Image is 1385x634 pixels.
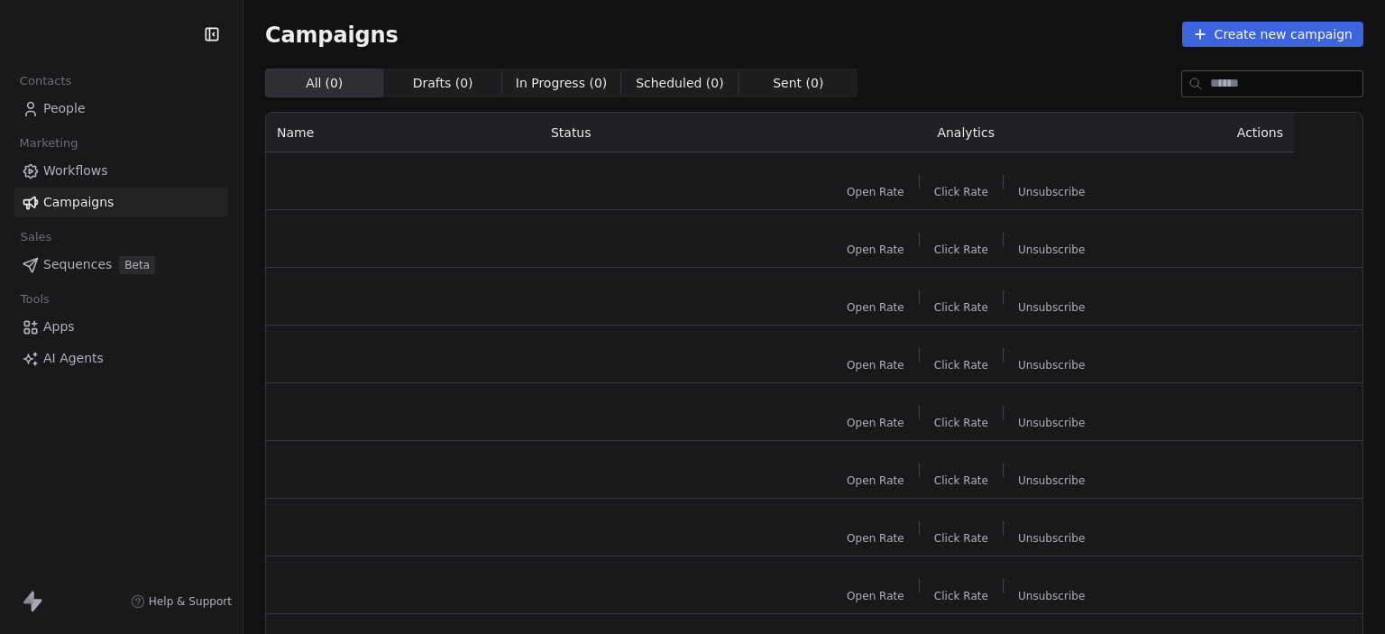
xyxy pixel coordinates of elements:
span: Click Rate [934,531,988,546]
span: Open Rate [847,473,904,488]
span: Tools [13,286,57,313]
span: Unsubscribe [1018,473,1085,488]
a: Help & Support [131,594,232,609]
span: Scheduled ( 0 ) [636,74,724,93]
span: Click Rate [934,300,988,315]
span: People [43,99,86,118]
th: Name [266,113,540,152]
span: Click Rate [934,589,988,603]
span: Contacts [12,68,79,95]
span: Open Rate [847,243,904,257]
span: Unsubscribe [1018,185,1085,199]
a: AI Agents [14,344,228,373]
span: Unsubscribe [1018,531,1085,546]
span: Unsubscribe [1018,416,1085,430]
th: Analytics [790,113,1142,152]
th: Status [540,113,790,152]
button: Create new campaign [1182,22,1363,47]
span: Open Rate [847,358,904,372]
span: AI Agents [43,349,104,368]
span: Click Rate [934,473,988,488]
span: Open Rate [847,300,904,315]
span: Open Rate [847,416,904,430]
span: Unsubscribe [1018,358,1085,372]
a: Apps [14,312,228,342]
span: Marketing [12,130,86,157]
span: Sales [13,224,60,251]
span: Sequences [43,255,112,274]
span: Click Rate [934,243,988,257]
span: Help & Support [149,594,232,609]
span: In Progress ( 0 ) [516,74,608,93]
a: SequencesBeta [14,250,228,280]
span: Click Rate [934,358,988,372]
span: Open Rate [847,589,904,603]
a: People [14,94,228,124]
span: Campaigns [265,22,399,47]
span: Open Rate [847,531,904,546]
span: Drafts ( 0 ) [413,74,473,93]
span: Click Rate [934,416,988,430]
span: Unsubscribe [1018,243,1085,257]
span: Unsubscribe [1018,300,1085,315]
span: Sent ( 0 ) [773,74,823,93]
span: Beta [119,256,155,274]
th: Actions [1142,113,1294,152]
a: Workflows [14,156,228,186]
a: Campaigns [14,188,228,217]
span: Unsubscribe [1018,589,1085,603]
span: Open Rate [847,185,904,199]
span: Campaigns [43,193,114,212]
span: Click Rate [934,185,988,199]
span: Apps [43,317,75,336]
span: Workflows [43,161,108,180]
